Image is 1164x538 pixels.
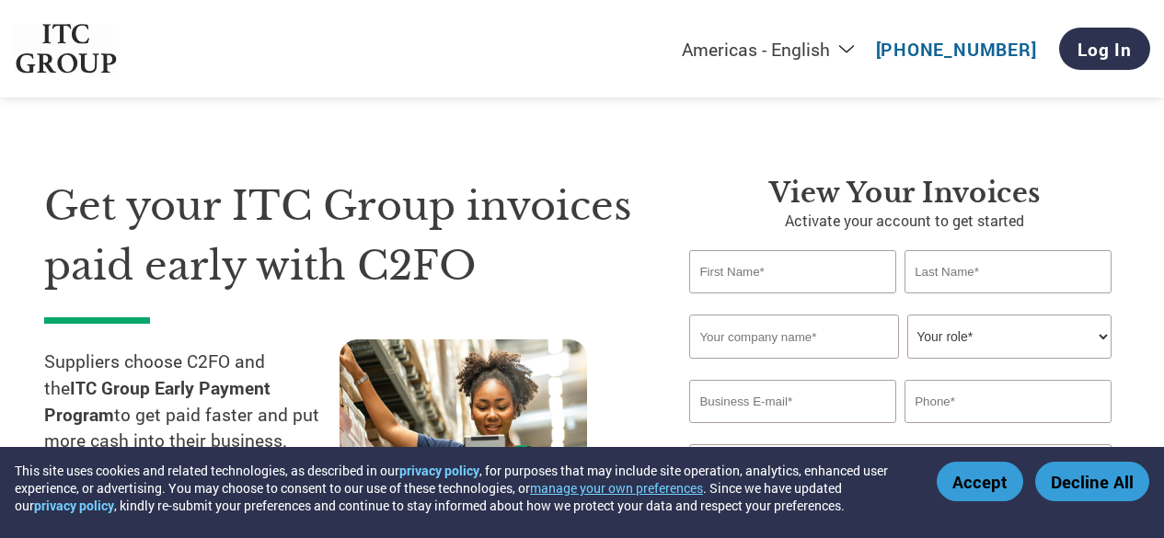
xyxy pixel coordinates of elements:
button: Decline All [1035,462,1149,501]
p: Activate your account to get started [689,210,1120,232]
input: Your company name* [689,315,898,359]
button: Accept [937,462,1023,501]
div: Inavlid Email Address [689,425,895,437]
h3: View Your Invoices [689,177,1120,210]
div: Invalid last name or last name is too long [905,295,1111,307]
div: This site uses cookies and related technologies, as described in our , for purposes that may incl... [15,462,910,514]
a: privacy policy [399,462,479,479]
img: supply chain worker [340,339,587,521]
a: Log In [1059,28,1150,70]
a: privacy policy [34,497,114,514]
div: Invalid company name or company name is too long [689,361,1111,372]
input: Last Name* [905,250,1111,293]
button: manage your own preferences [530,479,703,497]
input: Invalid Email format [689,380,895,423]
p: Suppliers choose C2FO and the to get paid faster and put more cash into their business. You selec... [44,349,340,534]
div: Invalid first name or first name is too long [689,295,895,307]
div: Inavlid Phone Number [905,425,1111,437]
strong: ITC Group Early Payment Program [44,376,271,426]
input: First Name* [689,250,895,293]
select: Title/Role [907,315,1111,359]
a: [PHONE_NUMBER] [876,38,1037,61]
img: ITC Group [14,24,119,74]
h1: Get your ITC Group invoices paid early with C2FO [44,177,634,295]
input: Phone* [905,380,1111,423]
